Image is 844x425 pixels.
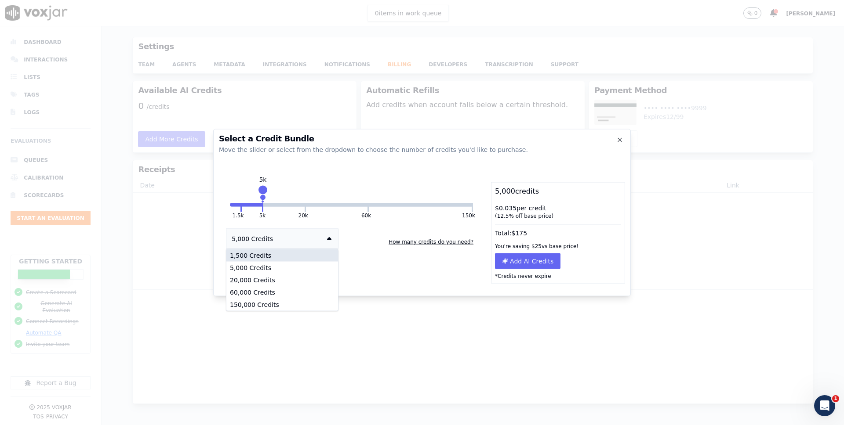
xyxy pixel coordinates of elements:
button: 5,000 Credits 1,500 Credits 5,000 Credits 20,000 Credits 60,000 Credits 150,000 Credits [226,229,338,249]
div: Move the slider or select from the dropdown to choose the number of credits you'd like to purchase. [219,145,625,154]
span: 1 [832,395,839,402]
h2: Select a Credit Bundle [219,135,625,143]
button: 20k [298,212,308,219]
button: 5,000 Credits [226,229,338,249]
div: 5k [259,175,266,184]
button: 1.5k [232,212,244,219]
div: 5,000 credits [491,183,625,200]
p: *Credits never expire [491,269,625,283]
div: 1,500 Credits [226,249,338,262]
div: $ 0.035 per credit [491,200,625,223]
div: You're saving $ 25 vs base price! [491,239,625,253]
div: 60,000 Credits [226,286,338,299]
div: 150,000 Credits [226,299,338,311]
button: 60k [306,203,367,207]
button: 150k [369,203,472,207]
button: 1.5k [230,203,240,207]
div: 5,000 Credits [226,262,338,274]
div: 20,000 Credits [226,274,338,286]
div: Total: $ 175 [491,223,625,239]
button: 60k [361,212,371,219]
button: 150k [462,212,475,219]
iframe: Intercom live chat [814,395,835,416]
div: ( 12.5 % off base price) [495,212,621,220]
button: 5k [242,203,262,207]
button: Add AI Credits [495,253,560,269]
button: How many credits do you need? [385,235,477,249]
button: 20k [263,203,305,207]
button: 5k [259,212,266,219]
